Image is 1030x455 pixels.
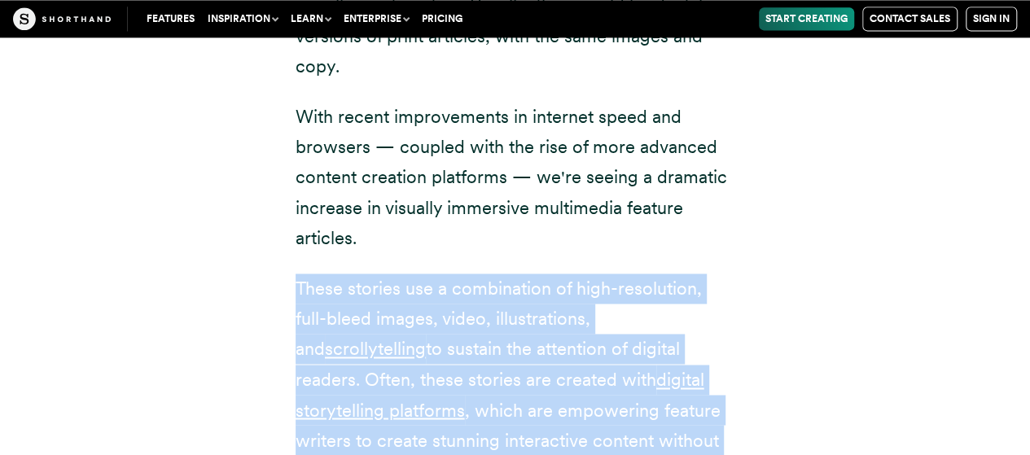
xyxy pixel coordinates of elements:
button: Learn [284,7,337,30]
a: Contact Sales [862,7,958,31]
a: scrollytelling [325,338,426,359]
a: Start Creating [759,7,854,30]
img: The Craft [13,7,111,30]
button: Inspiration [201,7,284,30]
a: Pricing [415,7,469,30]
a: Sign in [966,7,1017,31]
a: Features [140,7,201,30]
p: With recent improvements in internet speed and browsers — coupled with the rise of more advanced ... [296,102,735,254]
a: digital storytelling platforms [296,369,704,420]
button: Enterprise [337,7,415,30]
